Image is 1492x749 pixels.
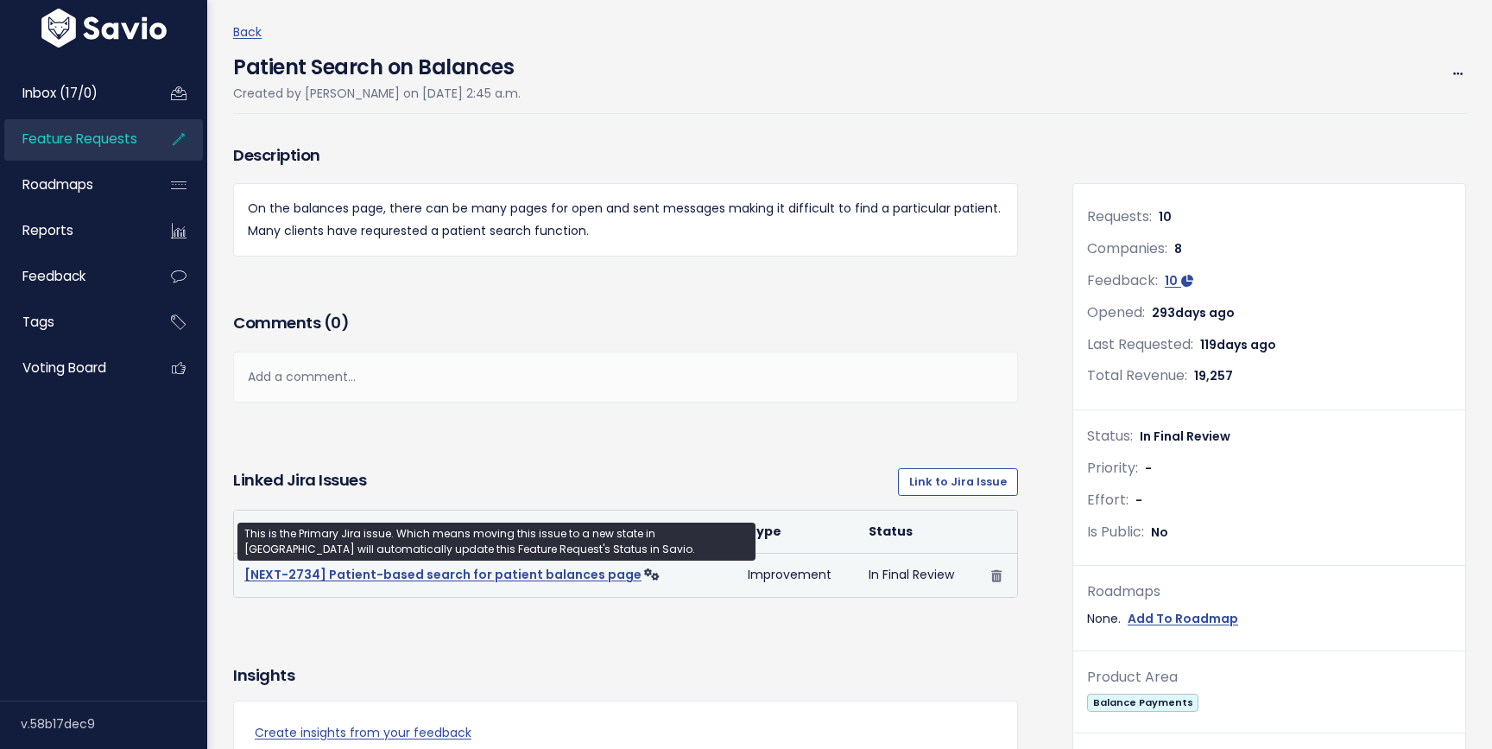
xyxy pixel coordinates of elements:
th: Type [737,511,858,554]
span: No [1151,524,1168,541]
span: Feedback [22,267,85,285]
span: Feature Requests [22,130,137,148]
p: On the balances page, there can be many pages for open and sent messages making it difficult to f... [248,198,1003,241]
div: None. [1087,608,1451,630]
a: Roadmaps [4,165,143,205]
span: Inbox (17/0) [22,84,98,102]
div: v.58b17dec9 [21,701,207,746]
span: - [1145,460,1152,477]
h3: Insights [233,663,294,688]
span: Requests: [1087,206,1152,226]
span: Last Requested: [1087,334,1193,354]
span: Balance Payments [1087,694,1198,712]
span: 10 [1159,208,1172,225]
img: logo-white.9d6f32f41409.svg [37,9,171,48]
span: Opened: [1087,302,1145,322]
span: In Final Review [1140,428,1230,445]
span: Voting Board [22,359,106,377]
div: This is the Primary Jira issue. Which means moving this issue to a new state in [GEOGRAPHIC_DATA]... [237,523,755,561]
span: Companies: [1087,238,1167,258]
span: Roadmaps [22,175,93,194]
a: 10 [1165,272,1193,289]
span: Reports [22,221,73,239]
span: 0 [331,312,341,333]
span: days ago [1175,304,1235,321]
h4: Patient Search on Balances [233,43,521,83]
th: Status [858,511,981,554]
h3: Description [233,143,1018,168]
span: Status: [1087,426,1133,446]
span: Tags [22,313,54,331]
a: Reports [4,211,143,251]
span: 10 [1165,272,1178,289]
span: Effort: [1087,490,1128,510]
span: 19,257 [1194,367,1233,384]
span: 293 [1152,304,1235,321]
span: Priority: [1087,458,1138,478]
th: Title [234,511,737,554]
span: Is Public: [1087,522,1144,542]
h3: Comments ( ) [233,311,1018,335]
td: Improvement [737,554,858,597]
span: Total Revenue: [1087,365,1187,385]
span: Feedback: [1087,270,1158,290]
div: Product Area [1087,665,1451,690]
a: Add To Roadmap [1128,608,1238,630]
div: Add a comment... [233,352,1018,403]
a: Voting Board [4,348,143,388]
span: - [1135,492,1142,509]
a: Back [233,23,262,41]
div: Roadmaps [1087,580,1451,605]
h3: Linked Jira issues [233,468,366,496]
a: Create insights from your feedback [255,722,996,744]
a: Feature Requests [4,119,143,159]
span: days ago [1217,336,1276,353]
a: [NEXT-2734] Patient-based search for patient balances page [244,566,642,583]
a: Feedback [4,257,143,296]
span: 8 [1174,240,1182,257]
span: Created by [PERSON_NAME] on [DATE] 2:45 a.m. [233,85,521,102]
span: 119 [1200,336,1276,353]
td: In Final Review [858,554,981,597]
a: Inbox (17/0) [4,73,143,113]
a: Tags [4,302,143,342]
a: Link to Jira Issue [898,468,1018,496]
